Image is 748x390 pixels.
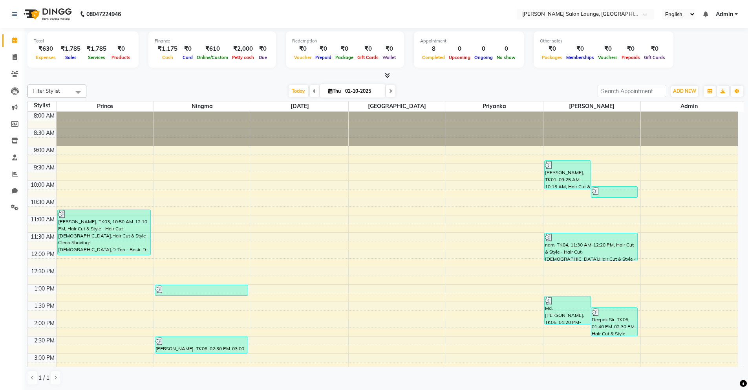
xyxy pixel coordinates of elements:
div: ₹2,000 [230,44,256,53]
div: Redemption [292,38,398,44]
div: [PERSON_NAME], TK06, 02:30 PM-03:00 PM, Hair Cut & Style - Child Hair Cut (below 8 years)-[DEMOGR... [155,337,248,353]
span: Ningma [154,101,251,111]
span: Products [110,55,132,60]
button: ADD NEW [671,86,698,97]
span: Petty cash [230,55,256,60]
div: ₹0 [620,44,642,53]
div: 8:00 AM [32,112,56,120]
div: 8 [420,44,447,53]
div: ₹0 [596,44,620,53]
span: Vouchers [596,55,620,60]
span: Thu [326,88,343,94]
div: ₹610 [195,44,230,53]
div: 0 [472,44,495,53]
div: 12:00 PM [29,250,56,258]
span: [PERSON_NAME] [543,101,640,111]
span: Prepaid [313,55,333,60]
span: No show [495,55,518,60]
span: Prince [57,101,154,111]
input: Search Appointment [598,85,666,97]
div: 0 [495,44,518,53]
input: 2025-10-02 [343,85,382,97]
span: 1 / 1 [38,374,49,382]
div: ₹0 [333,44,355,53]
div: ₹0 [564,44,596,53]
div: ₹0 [313,44,333,53]
div: ₹0 [292,44,313,53]
span: Cash [160,55,175,60]
div: Other sales [540,38,667,44]
div: ₹630 [34,44,58,53]
div: Md.[PERSON_NAME], TK05, 01:20 PM-02:10 PM, Hair Cut & Style - Hair Cut-[DEMOGRAPHIC_DATA],Hair Cu... [545,296,591,324]
span: Completed [420,55,447,60]
div: [PERSON_NAME], TK01, 09:25 AM-10:15 AM, Hair Cut & Style - Hair Cut-[DEMOGRAPHIC_DATA],Hair Cut &... [545,161,591,189]
span: [GEOGRAPHIC_DATA] [349,101,446,111]
div: Deepak Sir, TK06, 01:40 PM-02:30 PM, Hair Cut & Style - Hair Cut-[DEMOGRAPHIC_DATA],Hair Cut & St... [591,308,637,336]
div: 11:30 AM [29,233,56,241]
span: Due [257,55,269,60]
div: Stylist [28,101,56,110]
span: ADD NEW [673,88,696,94]
span: Expenses [34,55,58,60]
div: 2:00 PM [33,319,56,327]
div: Md.[PERSON_NAME], TK02, 10:10 AM-10:30 AM, Hair Cut & Style - [PERSON_NAME]-[DEMOGRAPHIC_DATA] [591,187,637,197]
div: 9:00 AM [32,146,56,155]
div: ₹0 [540,44,564,53]
div: 1:00 PM [33,285,56,293]
span: Package [333,55,355,60]
div: ₹0 [380,44,398,53]
span: Packages [540,55,564,60]
div: ₹0 [256,44,270,53]
div: 10:30 AM [29,198,56,206]
div: ₹0 [110,44,132,53]
span: Filter Stylist [33,88,60,94]
span: Admin [716,10,733,18]
div: Total [34,38,132,44]
span: Services [86,55,107,60]
div: nam, TK04, 11:30 AM-12:20 PM, Hair Cut & Style - Hair Cut-[DEMOGRAPHIC_DATA],Hair Cut & Style - [... [545,233,638,261]
span: Upcoming [447,55,472,60]
div: ₹1,785 [84,44,110,53]
span: Today [289,85,308,97]
div: 9:30 AM [32,164,56,172]
span: Priyanka [446,101,543,111]
span: Gift Cards [642,55,667,60]
span: Gift Cards [355,55,380,60]
div: 10:00 AM [29,181,56,189]
span: Ongoing [472,55,495,60]
span: Sales [63,55,79,60]
span: Admin [641,101,738,111]
span: Memberships [564,55,596,60]
div: 1:30 PM [33,302,56,310]
div: 2:30 PM [33,337,56,345]
div: Appointment [420,38,518,44]
span: Wallet [380,55,398,60]
span: Voucher [292,55,313,60]
div: ₹1,785 [58,44,84,53]
b: 08047224946 [86,3,121,25]
div: Md.[PERSON_NAME], TK05, 01:00 PM-01:20 PM, Hair Cut & Style - [PERSON_NAME]-[DEMOGRAPHIC_DATA] [155,285,248,295]
span: Online/Custom [195,55,230,60]
div: 8:30 AM [32,129,56,137]
div: ₹0 [642,44,667,53]
div: Finance [155,38,270,44]
div: 12:30 PM [29,267,56,276]
div: ₹1,175 [155,44,181,53]
span: Prepaids [620,55,642,60]
div: ₹0 [355,44,380,53]
div: 0 [447,44,472,53]
div: 11:00 AM [29,215,56,224]
span: Card [181,55,195,60]
div: ₹0 [181,44,195,53]
img: logo [20,3,74,25]
div: [PERSON_NAME], TK03, 10:50 AM-12:10 PM, Hair Cut & Style - Hair Cut-[DEMOGRAPHIC_DATA],Hair Cut &... [58,210,151,255]
span: [DATE] [251,101,348,111]
div: 3:00 PM [33,354,56,362]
